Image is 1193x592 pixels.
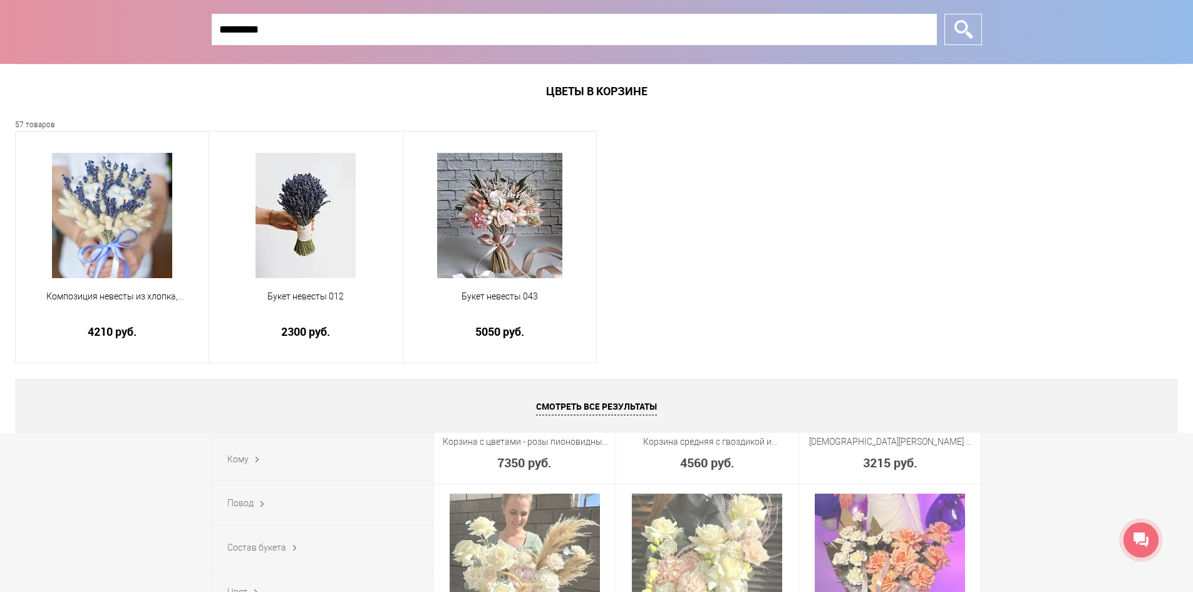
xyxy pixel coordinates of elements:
[15,64,1178,118] h1: Цветы в корзине
[411,290,588,303] span: Букет невесты 043
[536,400,657,415] span: Смотреть все результаты
[15,379,1178,433] a: Смотреть все результаты
[217,290,394,303] span: Букет невесты 012
[52,153,172,278] img: Композиция невесты из хлопка,лаванды и лагуруса.
[411,290,588,318] a: Букет невесты 043
[256,153,356,278] img: Букет невесты 012
[217,325,394,338] a: 2300 руб.
[437,153,562,278] img: Букет невесты 043
[24,290,200,303] span: Композиция невесты из хлопка,[PERSON_NAME] и [PERSON_NAME].
[24,290,200,318] a: Композиция невесты из хлопка,[PERSON_NAME] и [PERSON_NAME].
[411,325,588,338] a: 5050 руб.
[15,120,55,129] small: 57 товаров
[217,290,394,318] a: Букет невесты 012
[24,325,200,338] a: 4210 руб.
